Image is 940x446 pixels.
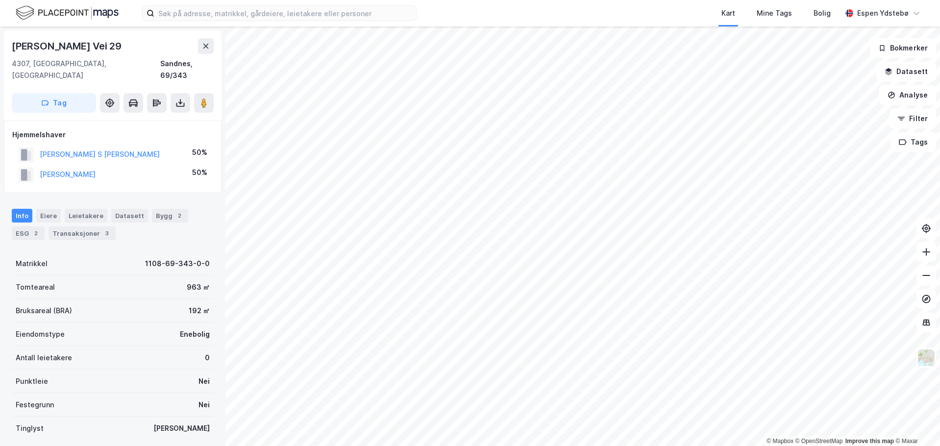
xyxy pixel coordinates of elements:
[814,7,831,19] div: Bolig
[152,209,188,223] div: Bygg
[16,281,55,293] div: Tomteareal
[145,258,210,270] div: 1108-69-343-0-0
[917,348,936,367] img: Z
[891,132,936,152] button: Tags
[180,328,210,340] div: Enebolig
[876,62,936,81] button: Datasett
[187,281,210,293] div: 963 ㎡
[16,258,48,270] div: Matrikkel
[891,399,940,446] iframe: Chat Widget
[153,422,210,434] div: [PERSON_NAME]
[111,209,148,223] div: Datasett
[189,305,210,317] div: 192 ㎡
[16,4,119,22] img: logo.f888ab2527a4732fd821a326f86c7f29.svg
[65,209,107,223] div: Leietakere
[16,352,72,364] div: Antall leietakere
[12,226,45,240] div: ESG
[198,399,210,411] div: Nei
[757,7,792,19] div: Mine Tags
[12,209,32,223] div: Info
[879,85,936,105] button: Analyse
[198,375,210,387] div: Nei
[12,129,213,141] div: Hjemmelshaver
[16,375,48,387] div: Punktleie
[192,147,207,158] div: 50%
[12,38,124,54] div: [PERSON_NAME] Vei 29
[795,438,843,445] a: OpenStreetMap
[154,6,416,21] input: Søk på adresse, matrikkel, gårdeiere, leietakere eller personer
[857,7,909,19] div: Espen Ydstebø
[12,58,160,81] div: 4307, [GEOGRAPHIC_DATA], [GEOGRAPHIC_DATA]
[870,38,936,58] button: Bokmerker
[36,209,61,223] div: Eiere
[721,7,735,19] div: Kart
[889,109,936,128] button: Filter
[16,328,65,340] div: Eiendomstype
[31,228,41,238] div: 2
[160,58,214,81] div: Sandnes, 69/343
[845,438,894,445] a: Improve this map
[16,305,72,317] div: Bruksareal (BRA)
[102,228,112,238] div: 3
[49,226,116,240] div: Transaksjoner
[891,399,940,446] div: Kontrollprogram for chat
[12,93,96,113] button: Tag
[174,211,184,221] div: 2
[16,399,54,411] div: Festegrunn
[767,438,793,445] a: Mapbox
[205,352,210,364] div: 0
[16,422,44,434] div: Tinglyst
[192,167,207,178] div: 50%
